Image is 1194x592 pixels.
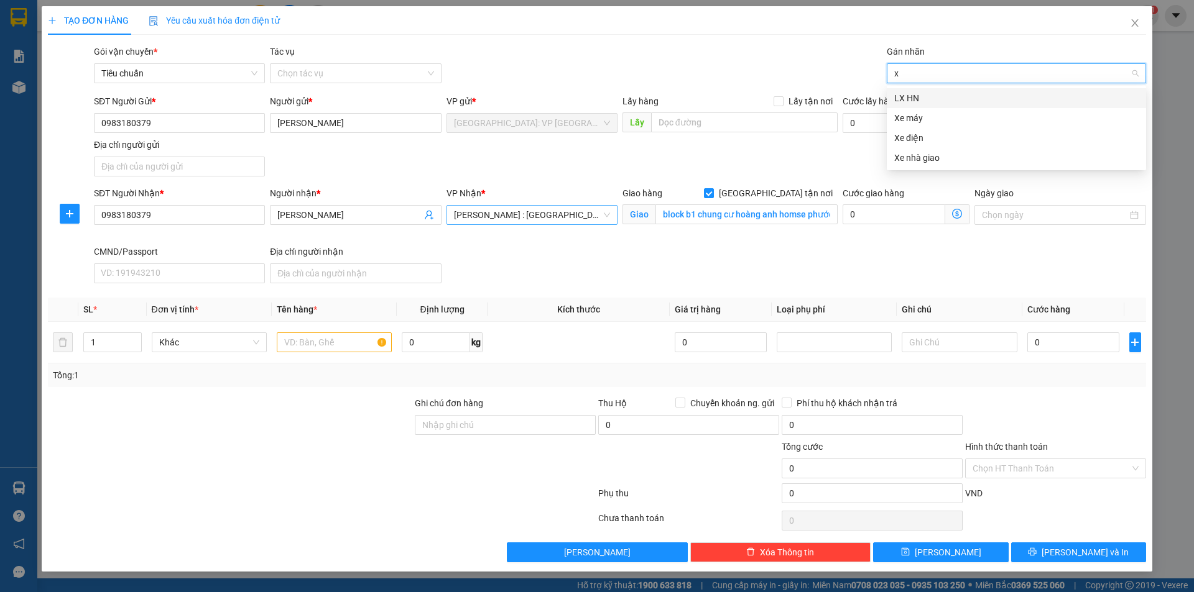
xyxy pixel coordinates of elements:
[965,442,1048,452] label: Hình thức thanh toán
[270,263,441,283] input: Địa chỉ của người nhận
[675,304,721,314] span: Giá trị hàng
[714,186,838,200] span: [GEOGRAPHIC_DATA] tận nơi
[277,304,317,314] span: Tên hàng
[1027,304,1070,314] span: Cước hàng
[94,245,265,258] div: CMND/Passport
[887,108,1146,128] div: Xe máy
[60,209,79,219] span: plus
[149,16,159,26] img: icon
[887,47,925,57] label: Gán nhãn
[94,186,265,200] div: SĐT Người Nhận
[651,112,838,132] input: Dọc đường
[48,16,129,25] span: TẠO ĐƠN HÀNG
[470,332,483,352] span: kg
[894,66,900,81] input: Gán nhãn
[897,298,1022,322] th: Ghi chú
[94,47,157,57] span: Gói vận chuyển
[1028,547,1037,557] span: printer
[974,188,1014,198] label: Ngày giao
[685,396,779,410] span: Chuyển khoản ng. gửi
[564,545,631,559] span: [PERSON_NAME]
[1129,332,1141,352] button: plus
[557,304,600,314] span: Kích thước
[101,64,257,83] span: Tiêu chuẩn
[746,547,755,557] span: delete
[843,96,899,106] label: Cước lấy hàng
[675,332,767,352] input: 0
[152,304,198,314] span: Đơn vị tính
[53,332,73,352] button: delete
[149,16,280,25] span: Yêu cầu xuất hóa đơn điện tử
[48,16,57,25] span: plus
[792,396,902,410] span: Phí thu hộ khách nhận trả
[690,542,871,562] button: deleteXóa Thông tin
[622,188,662,198] span: Giao hàng
[655,204,838,224] input: Giao tận nơi
[447,188,481,198] span: VP Nhận
[597,511,780,533] div: Chưa thanh toán
[1011,542,1146,562] button: printer[PERSON_NAME] và In
[760,545,814,559] span: Xóa Thông tin
[270,245,441,258] div: Địa chỉ người nhận
[270,94,441,108] div: Người gửi
[622,96,659,106] span: Lấy hàng
[1130,337,1141,347] span: plus
[772,298,897,322] th: Loại phụ phí
[915,545,981,559] span: [PERSON_NAME]
[159,333,259,352] span: Khác
[270,186,441,200] div: Người nhận
[53,368,461,382] div: Tổng: 1
[60,204,80,224] button: plus
[1118,6,1152,41] button: Close
[1130,18,1140,28] span: close
[507,542,688,562] button: [PERSON_NAME]
[24,50,210,70] strong: (Công Ty TNHH Chuyển Phát Nhanh Bảo An - MST: 0109597835)
[894,151,1139,165] div: Xe nhà giao
[843,113,970,133] input: Cước lấy hàng
[894,111,1139,125] div: Xe máy
[420,304,464,314] span: Định lượng
[424,210,434,220] span: user-add
[94,138,265,152] div: Địa chỉ người gửi
[454,114,610,132] span: Hà Nội: VP Tây Hồ
[277,332,392,352] input: VD: Bàn, Ghế
[965,488,983,498] span: VND
[901,547,910,557] span: save
[1042,545,1129,559] span: [PERSON_NAME] và In
[622,112,651,132] span: Lấy
[27,18,207,47] strong: BIÊN NHẬN VẬN CHUYỂN BẢO AN EXPRESS
[784,94,838,108] span: Lấy tận nơi
[843,188,904,198] label: Cước giao hàng
[598,398,627,408] span: Thu Hộ
[782,442,823,452] span: Tổng cước
[902,332,1017,352] input: Ghi Chú
[270,47,295,57] label: Tác vụ
[29,74,207,121] span: [PHONE_NUMBER] - [DOMAIN_NAME]
[873,542,1008,562] button: save[PERSON_NAME]
[94,94,265,108] div: SĐT Người Gửi
[447,94,618,108] div: VP gửi
[622,204,655,224] span: Giao
[94,157,265,176] input: Địa chỉ của người gửi
[887,148,1146,168] div: Xe nhà giao
[597,486,780,508] div: Phụ thu
[952,209,962,219] span: dollar-circle
[887,128,1146,148] div: Xe điện
[894,131,1139,145] div: Xe điện
[415,415,596,435] input: Ghi chú đơn hàng
[454,206,610,224] span: Hồ Chí Minh : Kho Quận 12
[415,398,483,408] label: Ghi chú đơn hàng
[894,91,1139,105] div: LX HN
[887,88,1146,108] div: LX HN
[843,204,945,224] input: Cước giao hàng
[982,208,1127,222] input: Ngày giao
[83,304,93,314] span: SL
